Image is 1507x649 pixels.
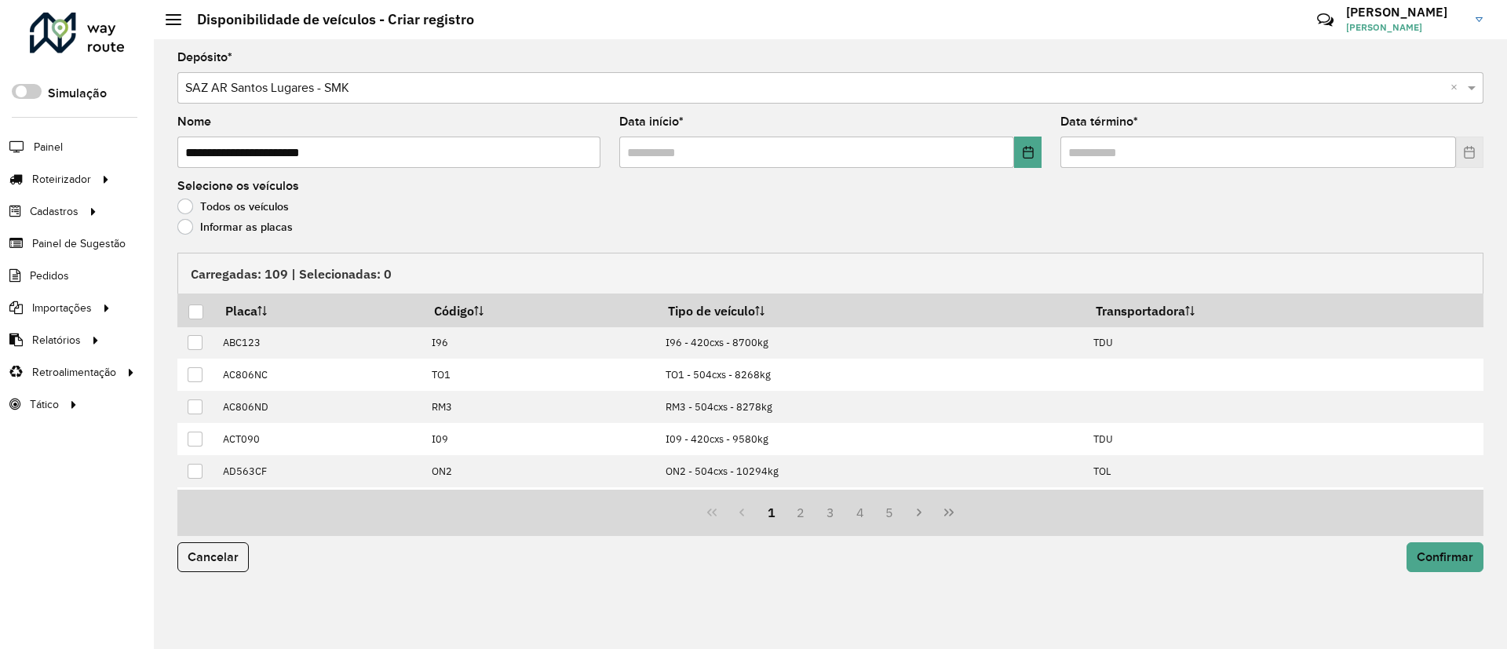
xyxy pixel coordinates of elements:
button: Confirmar [1407,542,1483,572]
td: ABC123 [214,327,423,359]
label: Simulação [48,84,107,103]
span: Pedidos [30,268,69,284]
td: AC806ND [214,391,423,423]
label: Data término [1060,112,1138,131]
span: Importações [32,300,92,316]
span: Relatórios [32,332,81,348]
td: TDU [1086,423,1483,455]
td: RM3 - 504cxs - 8278kg [658,391,1086,423]
button: 3 [816,498,845,527]
label: Nome [177,112,211,131]
button: 5 [875,498,905,527]
td: ON2 - 504cxs - 10294kg [658,455,1086,487]
td: RM6 - 504cxs - 8234kg [658,487,1086,520]
label: Informar as placas [177,219,293,235]
span: Confirmar [1417,550,1473,563]
button: 1 [757,498,786,527]
th: Código [423,294,658,326]
button: Last Page [934,498,964,527]
span: Tático [30,396,59,413]
span: Cancelar [188,550,239,563]
td: RM6 [423,487,658,520]
td: AD885EZ [214,487,423,520]
td: ACT090 [214,423,423,455]
button: 2 [786,498,816,527]
td: AC806NC [214,359,423,391]
div: Carregadas: 109 | Selecionadas: 0 [177,253,1483,294]
td: I09 - 420cxs - 9580kg [658,423,1086,455]
td: ON2 [423,455,658,487]
th: Transportadora [1086,294,1483,326]
label: Data início [619,112,684,131]
label: Depósito [177,48,232,67]
label: Todos os veículos [177,199,289,214]
td: AD563CF [214,455,423,487]
button: Cancelar [177,542,249,572]
td: TDU [1086,327,1483,359]
th: Tipo de veículo [658,294,1086,326]
td: I96 - 420cxs - 8700kg [658,327,1086,359]
span: Clear all [1450,78,1464,97]
td: TO1 - 504cxs - 8268kg [658,359,1086,391]
h3: [PERSON_NAME] [1346,5,1464,20]
span: Retroalimentação [32,364,116,381]
button: Choose Date [1014,137,1042,168]
td: I96 [423,327,658,359]
span: Painel [34,139,63,155]
a: Contato Rápido [1308,3,1342,37]
span: [PERSON_NAME] [1346,20,1464,35]
span: Cadastros [30,203,78,220]
button: Next Page [904,498,934,527]
label: Selecione os veículos [177,177,299,195]
th: Placa [214,294,423,326]
td: TOL [1086,455,1483,487]
button: 4 [845,498,875,527]
span: Painel de Sugestão [32,235,126,252]
td: I09 [423,423,658,455]
h2: Disponibilidade de veículos - Criar registro [181,11,474,28]
span: Roteirizador [32,171,91,188]
td: RM3 [423,391,658,423]
td: TO1 [423,359,658,391]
